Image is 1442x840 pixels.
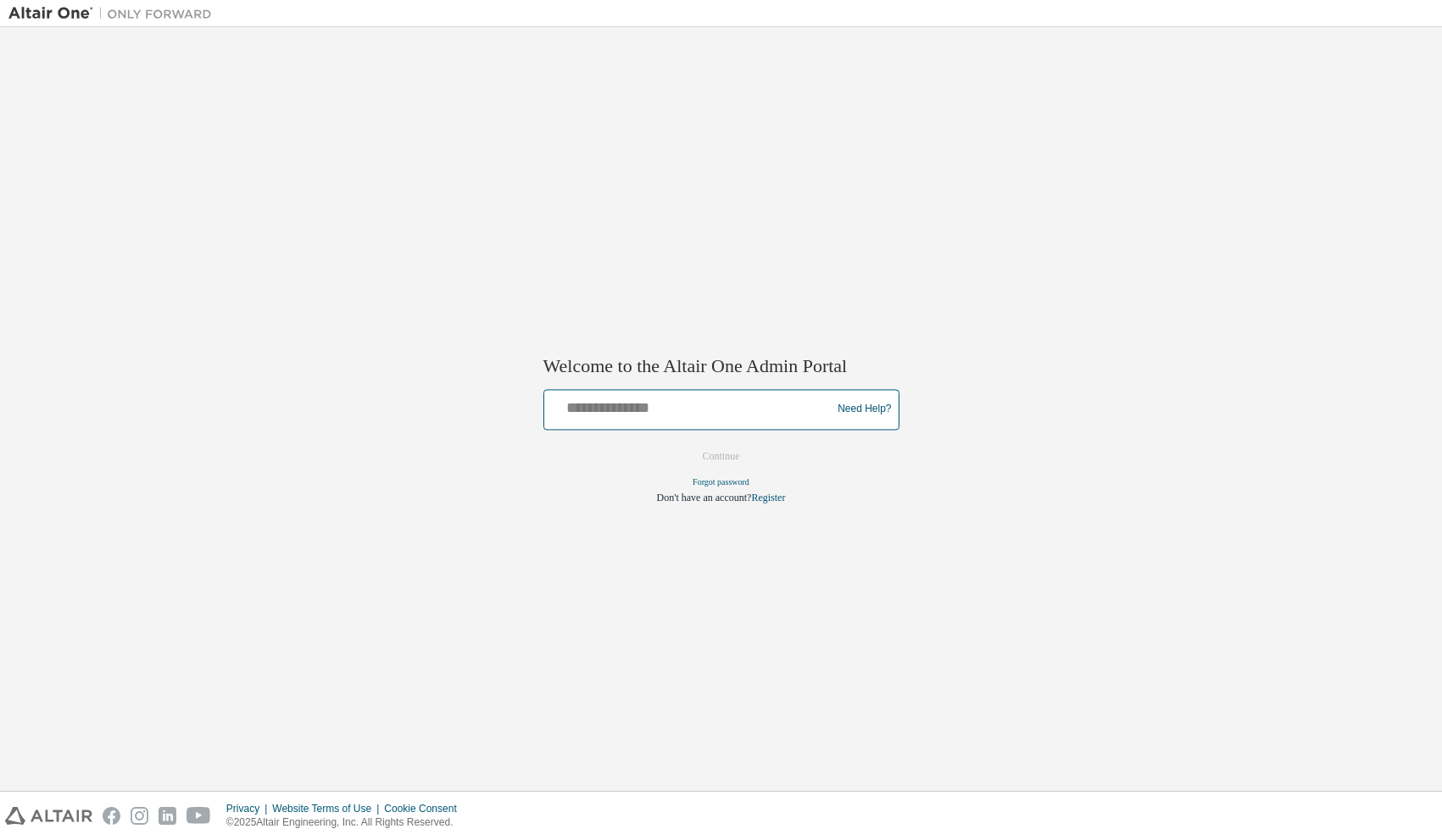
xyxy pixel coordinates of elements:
[159,807,176,825] img: linkedin.svg
[693,477,749,487] a: Forgot password
[8,5,220,22] img: Altair One
[131,807,148,825] img: instagram.svg
[187,807,211,825] img: youtube.svg
[384,802,466,815] div: Cookie Consent
[838,409,891,410] a: Need Help?
[657,492,752,503] span: Don't have an account?
[751,492,785,503] a: Register
[5,807,92,825] img: altair_logo.svg
[226,802,272,815] div: Privacy
[103,807,120,825] img: facebook.svg
[543,355,899,379] h2: Welcome to the Altair One Admin Portal
[272,802,384,815] div: Website Terms of Use
[226,815,467,830] p: © 2025 Altair Engineering, Inc. All Rights Reserved.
